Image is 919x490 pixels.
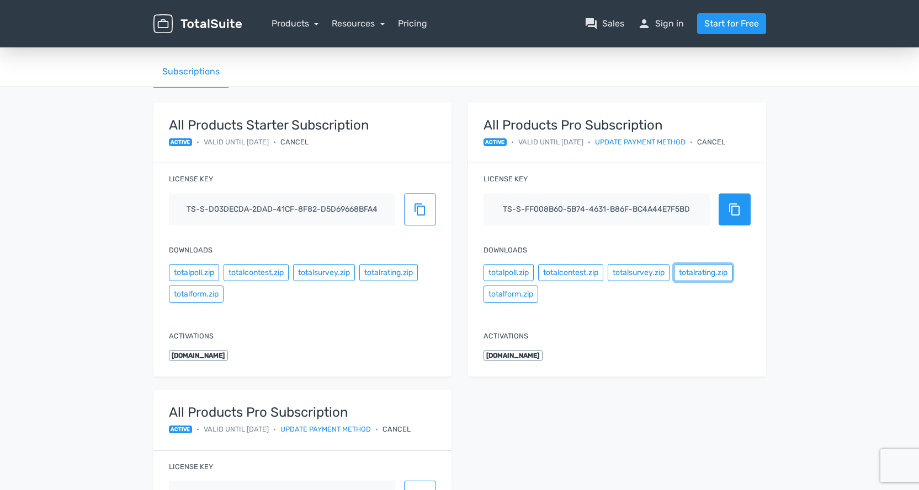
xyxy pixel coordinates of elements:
[169,405,411,419] strong: All Products Pro Subscription
[719,193,751,225] button: content_copy
[204,424,269,434] span: Valid until [DATE]
[273,137,276,147] span: •
[595,137,686,147] a: Update payment method
[728,203,741,216] span: content_copy
[638,17,651,30] span: person
[224,264,289,281] button: totalcontest.zip
[169,331,214,341] label: Activations
[608,264,670,281] button: totalsurvey.zip
[375,424,378,434] span: •
[332,18,385,29] a: Resources
[280,137,309,147] div: Cancel
[638,17,684,30] a: personSign in
[293,264,355,281] button: totalsurvey.zip
[398,17,427,30] a: Pricing
[690,137,693,147] span: •
[169,174,213,184] label: License key
[484,245,527,255] label: Downloads
[413,203,427,216] span: content_copy
[169,245,213,255] label: Downloads
[484,138,507,146] span: active
[169,118,369,132] strong: All Products Starter Subscription
[169,286,224,303] button: totalform.zip
[359,264,418,281] button: totalrating.zip
[272,18,319,29] a: Products
[383,424,411,434] div: Cancel
[280,424,371,434] a: Update payment method
[484,286,538,303] button: totalform.zip
[196,424,199,434] span: •
[204,137,269,147] span: Valid until [DATE]
[169,264,219,281] button: totalpoll.zip
[697,137,725,147] div: Cancel
[484,264,534,281] button: totalpoll.zip
[697,13,766,34] a: Start for Free
[273,424,276,434] span: •
[484,331,528,341] label: Activations
[153,14,242,34] img: TotalSuite for WordPress
[484,174,528,184] label: License key
[169,426,193,433] span: active
[169,138,193,146] span: active
[153,56,229,88] a: Subscriptions
[518,137,583,147] span: Valid until [DATE]
[674,264,732,281] button: totalrating.zip
[484,118,726,132] strong: All Products Pro Subscription
[196,137,199,147] span: •
[404,193,436,225] button: content_copy
[169,350,229,361] span: [DOMAIN_NAME]
[588,137,591,147] span: •
[169,461,213,472] label: License key
[585,17,624,30] a: question_answerSales
[484,350,543,361] span: [DOMAIN_NAME]
[538,264,603,281] button: totalcontest.zip
[511,137,514,147] span: •
[585,17,598,30] span: question_answer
